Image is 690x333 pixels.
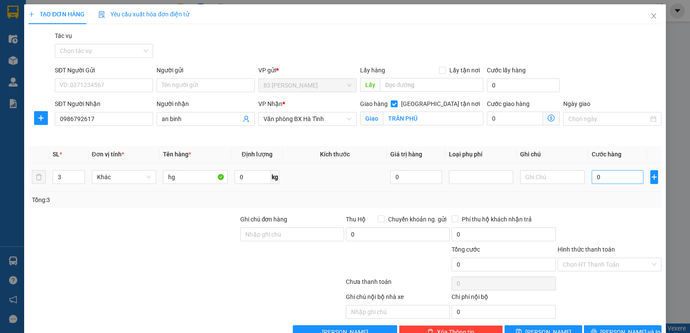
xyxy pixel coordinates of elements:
[98,11,189,18] span: Yêu cầu xuất hóa đơn điện tử
[34,115,47,121] span: plus
[487,78,560,92] input: Cước lấy hàng
[390,151,422,158] span: Giá trị hàng
[28,11,85,18] span: TẠO ĐƠN HÀNG
[383,112,484,125] input: Giao tận nơi
[360,78,380,92] span: Lấy
[558,246,615,253] label: Hình thức thanh toán
[346,305,450,319] input: Nhập ghi chú
[157,99,255,109] div: Người nhận
[487,67,526,74] label: Cước lấy hàng
[452,292,555,305] div: Chi phí nội bộ
[32,195,267,205] div: Tổng: 3
[458,215,535,224] span: Phí thu hộ khách nhận trả
[163,151,191,158] span: Tên hàng
[568,114,649,124] input: Ngày giao
[97,171,151,184] span: Khác
[346,216,366,223] span: Thu Hộ
[240,216,288,223] label: Ghi chú đơn hàng
[34,111,48,125] button: plus
[55,99,153,109] div: SĐT Người Nhận
[157,65,255,75] div: Người gửi
[452,246,480,253] span: Tổng cước
[398,99,483,109] span: [GEOGRAPHIC_DATA] tận nơi
[258,65,357,75] div: VP gửi
[346,292,450,305] div: Ghi chú nội bộ nhà xe
[380,78,484,92] input: Dọc đường
[28,11,34,17] span: plus
[163,170,228,184] input: VD: Bàn, Ghế
[263,79,351,92] span: 83 Nguyễn Hoàng
[651,174,658,181] span: plus
[592,151,621,158] span: Cước hàng
[98,11,105,18] img: icon
[563,100,590,107] label: Ngày giao
[446,65,483,75] span: Lấy tận nơi
[360,112,383,125] span: Giao
[650,12,657,19] span: close
[263,112,351,125] span: Văn phòng BX Hà Tĩnh
[487,100,530,107] label: Cước giao hàng
[258,100,282,107] span: VP Nhận
[320,151,350,158] span: Kích thước
[55,65,153,75] div: SĐT Người Gửi
[650,170,658,184] button: plus
[390,170,442,184] input: 0
[92,151,124,158] span: Đơn vị tính
[487,112,543,125] input: Cước giao hàng
[360,67,385,74] span: Lấy hàng
[548,115,555,121] span: dollar-circle
[345,277,451,292] div: Chưa thanh toán
[53,151,60,158] span: SL
[642,4,666,28] button: Close
[520,170,585,184] input: Ghi Chú
[240,227,344,241] input: Ghi chú đơn hàng
[517,146,588,163] th: Ghi chú
[385,215,450,224] span: Chuyển khoản ng. gửi
[445,146,517,163] th: Loại phụ phí
[32,170,46,184] button: delete
[55,32,72,39] label: Tác vụ
[242,151,273,158] span: Định lượng
[243,115,250,122] span: user-add
[271,170,279,184] span: kg
[360,100,388,107] span: Giao hàng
